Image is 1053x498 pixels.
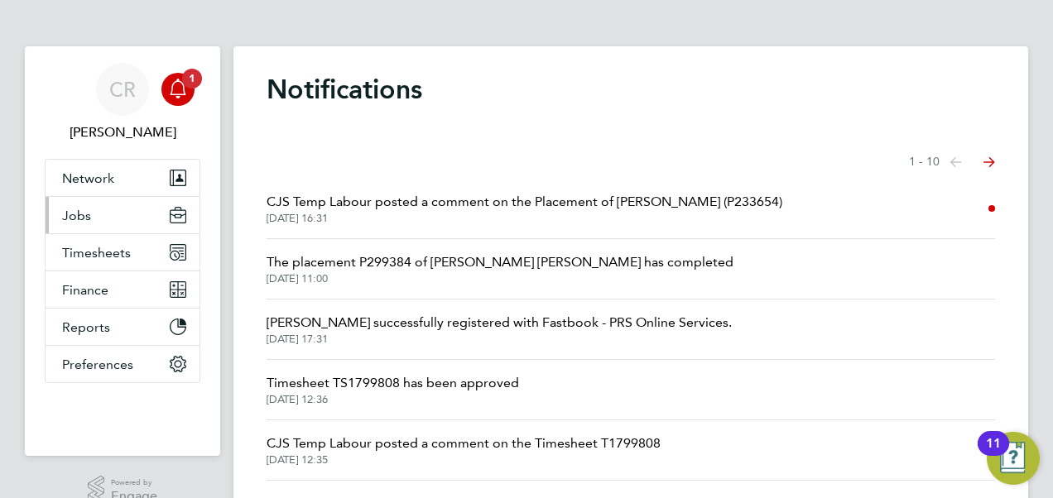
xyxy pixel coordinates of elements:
[267,333,732,346] span: [DATE] 17:31
[267,373,519,406] a: Timesheet TS1799808 has been approved[DATE] 12:36
[987,432,1040,485] button: Open Resource Center, 11 new notifications
[267,252,733,272] span: The placement P299384 of [PERSON_NAME] [PERSON_NAME] has completed
[25,46,220,456] nav: Main navigation
[267,453,661,467] span: [DATE] 12:35
[46,234,200,271] button: Timesheets
[267,313,732,333] span: [PERSON_NAME] successfully registered with Fastbook - PRS Online Services.
[909,146,995,179] nav: Select page of notifications list
[267,393,519,406] span: [DATE] 12:36
[267,433,661,467] a: CJS Temp Labour posted a comment on the Timesheet T1799808[DATE] 12:35
[62,357,133,372] span: Preferences
[109,79,136,100] span: CR
[267,73,995,106] h1: Notifications
[62,170,114,186] span: Network
[267,433,661,453] span: CJS Temp Labour posted a comment on the Timesheet T1799808
[45,122,200,142] span: Catherine Rowland
[62,319,110,335] span: Reports
[62,208,91,223] span: Jobs
[267,313,732,346] a: [PERSON_NAME] successfully registered with Fastbook - PRS Online Services.[DATE] 17:31
[111,476,157,490] span: Powered by
[46,309,200,345] button: Reports
[267,192,782,212] span: CJS Temp Labour posted a comment on the Placement of [PERSON_NAME] (P233654)
[267,212,782,225] span: [DATE] 16:31
[182,69,202,89] span: 1
[45,400,200,426] a: Go to home page
[909,154,940,170] span: 1 - 10
[62,245,131,261] span: Timesheets
[267,373,519,393] span: Timesheet TS1799808 has been approved
[46,346,200,382] button: Preferences
[986,443,1001,465] div: 11
[161,63,195,116] a: 1
[46,160,200,196] button: Network
[267,272,733,285] span: [DATE] 11:00
[46,197,200,233] button: Jobs
[267,252,733,285] a: The placement P299384 of [PERSON_NAME] [PERSON_NAME] has completed[DATE] 11:00
[267,192,782,225] a: CJS Temp Labour posted a comment on the Placement of [PERSON_NAME] (P233654)[DATE] 16:31
[45,63,200,142] a: CR[PERSON_NAME]
[46,400,200,426] img: fastbook-logo-retina.png
[46,271,200,308] button: Finance
[62,282,108,298] span: Finance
